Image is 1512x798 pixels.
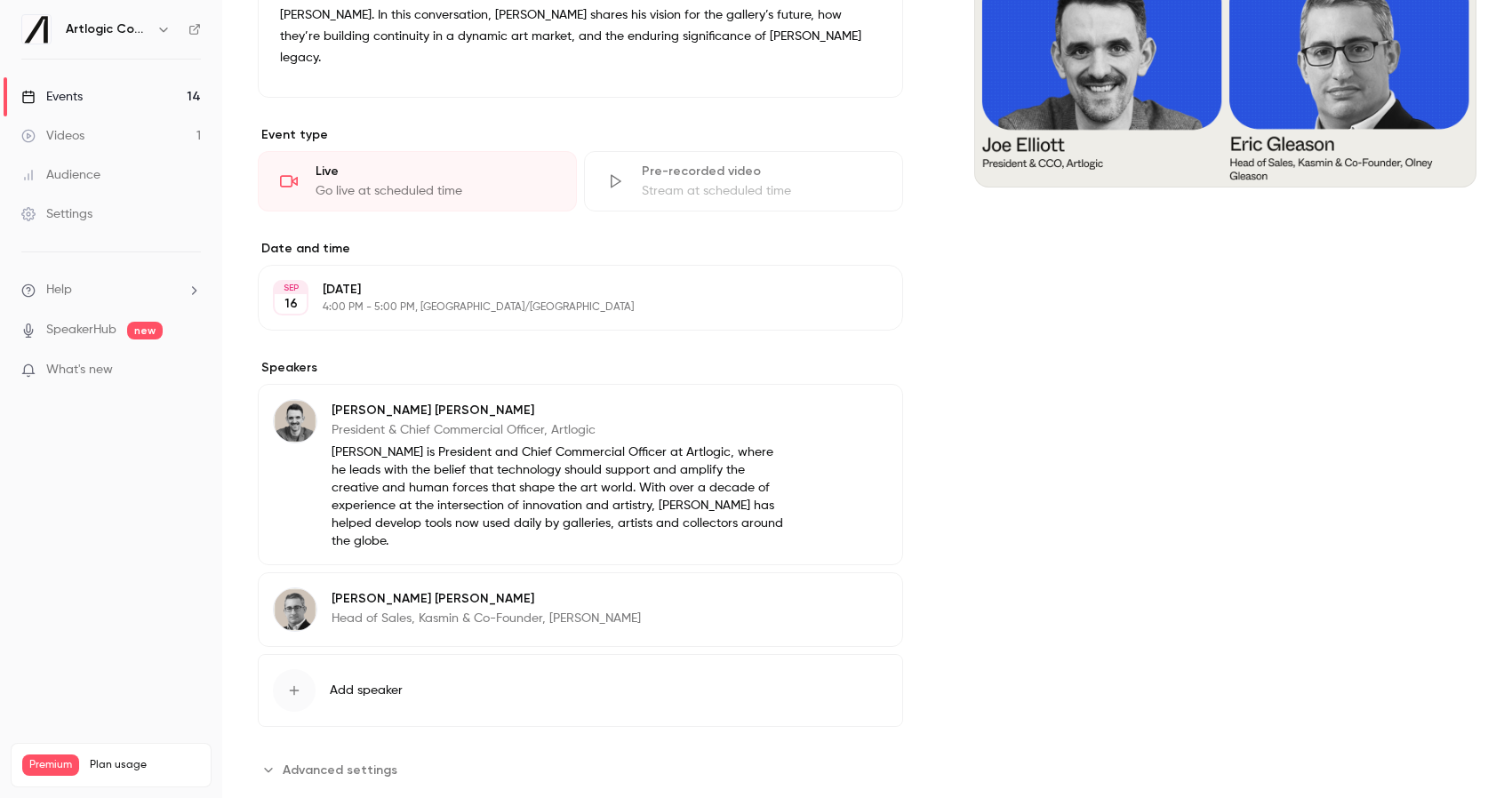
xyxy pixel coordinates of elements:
div: Joe Elliott[PERSON_NAME] [PERSON_NAME]President & Chief Commercial Officer, Artlogic[PERSON_NAME]... [258,384,903,565]
h6: Artlogic Connect 2025 [66,20,149,38]
div: SEP [275,282,307,294]
img: Artlogic Connect 2025 [22,15,51,44]
button: Add speaker [258,654,903,727]
button: Advanced settings [258,755,408,784]
span: Help [46,281,72,299]
div: Live [316,163,555,180]
iframe: Noticeable Trigger [180,363,201,379]
a: SpeakerHub [46,321,116,339]
p: [PERSON_NAME] [PERSON_NAME] [332,590,641,608]
p: 16 [284,295,298,313]
span: new [127,322,163,339]
span: Premium [22,754,79,776]
div: Settings [21,205,92,223]
p: Event type [258,126,903,144]
div: Stream at scheduled time [642,182,881,200]
label: Date and time [258,240,903,258]
p: Head of Sales, Kasmin & Co-Founder, [PERSON_NAME] [332,610,641,627]
label: Speakers [258,359,903,377]
span: Plan usage [90,758,200,772]
section: Advanced settings [258,755,903,784]
div: Pre-recorded video [642,163,881,180]
div: Audience [21,166,100,184]
div: Videos [21,127,84,145]
span: What's new [46,361,113,379]
div: Events [21,88,83,106]
p: [PERSON_NAME] [PERSON_NAME] [332,402,788,419]
img: Eric Gleeson [274,588,316,631]
p: 4:00 PM - 5:00 PM, [GEOGRAPHIC_DATA]/[GEOGRAPHIC_DATA] [323,300,809,315]
span: Advanced settings [283,761,397,779]
p: [DATE] [323,281,809,299]
div: LiveGo live at scheduled time [258,151,577,211]
div: Go live at scheduled time [316,182,555,200]
p: [PERSON_NAME] is President and Chief Commercial Officer at Artlogic, where he leads with the beli... [332,443,788,550]
p: President & Chief Commercial Officer, Artlogic [332,421,788,439]
span: Add speaker [330,682,403,699]
img: Joe Elliott [274,400,316,443]
li: help-dropdown-opener [21,281,201,299]
div: Eric Gleeson[PERSON_NAME] [PERSON_NAME]Head of Sales, Kasmin & Co-Founder, [PERSON_NAME] [258,572,903,647]
div: Pre-recorded videoStream at scheduled time [584,151,903,211]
